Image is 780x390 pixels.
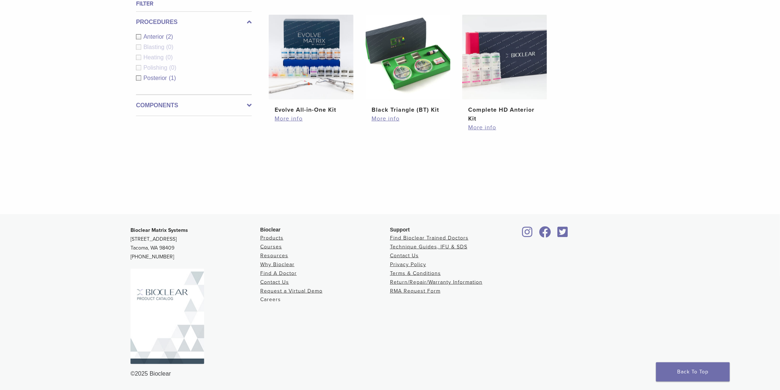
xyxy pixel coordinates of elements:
[143,65,169,71] span: Polishing
[462,15,548,123] a: Complete HD Anterior KitComplete HD Anterior Kit
[555,231,571,238] a: Bioclear
[390,227,410,233] span: Support
[390,235,469,241] a: Find Bioclear Trained Doctors
[143,44,166,50] span: Blasting
[366,15,450,100] img: Black Triangle (BT) Kit
[468,105,541,123] h2: Complete HD Anterior Kit
[260,253,288,259] a: Resources
[166,54,173,60] span: (0)
[656,362,730,382] a: Back To Top
[390,244,467,250] a: Technique Guides, IFU & SDS
[260,297,281,303] a: Careers
[268,15,354,114] a: Evolve All-in-One KitEvolve All-in-One Kit
[520,231,535,238] a: Bioclear
[260,235,283,241] a: Products
[390,279,483,285] a: Return/Repair/Warranty Information
[143,75,169,81] span: Posterior
[130,269,204,364] img: Bioclear
[269,15,354,100] img: Evolve All-in-One Kit
[130,370,650,379] div: ©2025 Bioclear
[166,34,173,40] span: (2)
[169,75,176,81] span: (1)
[390,270,441,276] a: Terms & Conditions
[130,227,188,233] strong: Bioclear Matrix Systems
[275,105,348,114] h2: Evolve All-in-One Kit
[390,261,426,268] a: Privacy Policy
[260,279,289,285] a: Contact Us
[136,18,252,27] label: Procedures
[260,261,295,268] a: Why Bioclear
[143,54,166,60] span: Heating
[143,34,166,40] span: Anterior
[260,270,297,276] a: Find A Doctor
[130,226,260,261] p: [STREET_ADDRESS] Tacoma, WA 98409 [PHONE_NUMBER]
[390,253,419,259] a: Contact Us
[136,101,252,110] label: Components
[390,288,441,294] a: RMA Request Form
[365,15,451,114] a: Black Triangle (BT) KitBlack Triangle (BT) Kit
[260,288,323,294] a: Request a Virtual Demo
[169,65,177,71] span: (0)
[372,105,445,114] h2: Black Triangle (BT) Kit
[166,44,174,50] span: (0)
[372,114,445,123] a: More info
[537,231,554,238] a: Bioclear
[468,123,541,132] a: More info
[260,244,282,250] a: Courses
[462,15,547,100] img: Complete HD Anterior Kit
[260,227,281,233] span: Bioclear
[275,114,348,123] a: More info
